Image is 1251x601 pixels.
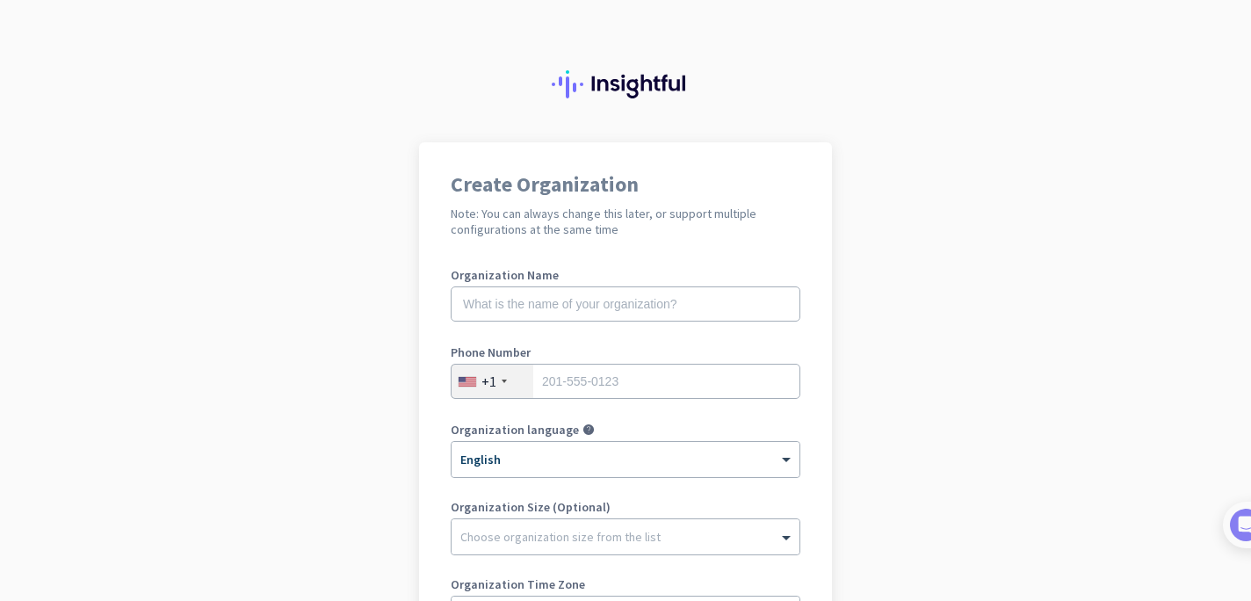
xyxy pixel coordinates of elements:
[552,70,699,98] img: Insightful
[451,206,800,237] h2: Note: You can always change this later, or support multiple configurations at the same time
[481,373,496,390] div: +1
[582,424,595,436] i: help
[451,578,800,590] label: Organization Time Zone
[451,174,800,195] h1: Create Organization
[451,501,800,513] label: Organization Size (Optional)
[451,269,800,281] label: Organization Name
[451,424,579,436] label: Organization language
[451,346,800,358] label: Phone Number
[451,364,800,399] input: 201-555-0123
[451,286,800,322] input: What is the name of your organization?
